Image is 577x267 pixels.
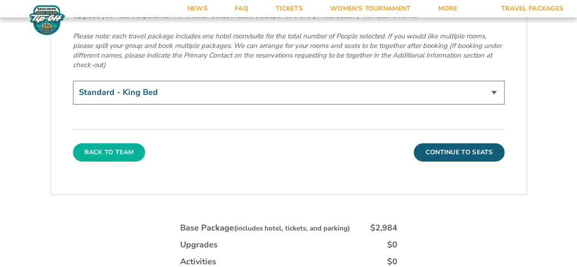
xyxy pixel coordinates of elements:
[180,222,350,234] div: Base Package
[73,143,146,162] button: Back To Team
[73,31,502,69] em: Please note: each travel package includes one hotel room/suite for the total number of People sel...
[27,5,67,36] img: Fort Myers Tip-Off
[414,143,504,162] button: Continue To Seats
[180,239,218,251] div: Upgrades
[370,222,397,234] div: $2,984
[387,239,397,251] div: $0
[234,224,350,233] small: (includes hotel, tickets, and parking)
